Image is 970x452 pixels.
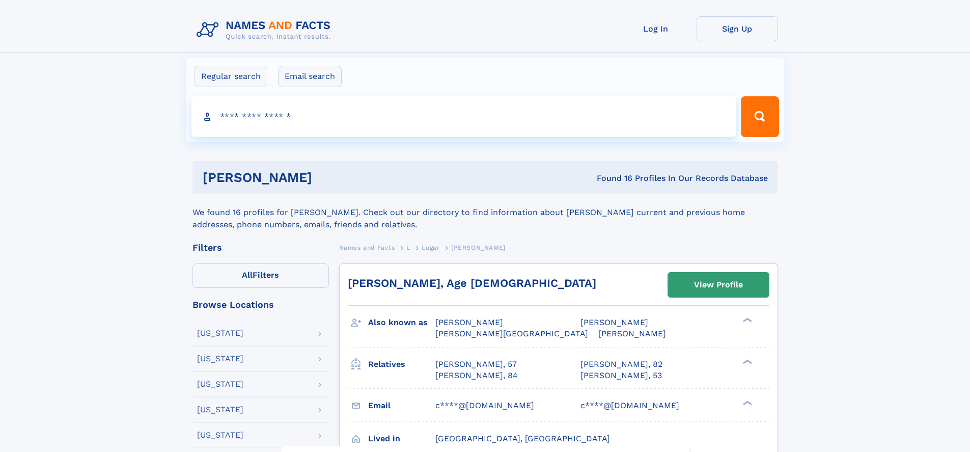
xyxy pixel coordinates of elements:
[191,96,737,137] input: search input
[197,355,243,363] div: [US_STATE]
[740,317,753,324] div: ❯
[435,317,503,327] span: [PERSON_NAME]
[741,96,779,137] button: Search Button
[740,400,753,406] div: ❯
[348,277,596,289] a: [PERSON_NAME], Age [DEMOGRAPHIC_DATA]
[435,434,610,443] span: [GEOGRAPHIC_DATA], [GEOGRAPHIC_DATA]
[278,66,342,87] label: Email search
[368,314,435,331] h3: Also known as
[598,329,666,338] span: [PERSON_NAME]
[406,244,410,251] span: L
[580,359,662,370] a: [PERSON_NAME], 82
[580,317,648,327] span: [PERSON_NAME]
[454,173,768,184] div: Found 16 Profiles In Our Records Database
[197,329,243,337] div: [US_STATE]
[580,370,662,381] a: [PERSON_NAME], 53
[668,273,769,297] a: View Profile
[435,370,518,381] a: [PERSON_NAME], 84
[740,358,753,365] div: ❯
[368,356,435,373] h3: Relatives
[192,16,339,44] img: Logo Names and Facts
[697,16,778,41] a: Sign Up
[197,380,243,388] div: [US_STATE]
[192,243,329,252] div: Filters
[192,263,329,288] label: Filters
[197,406,243,414] div: [US_STATE]
[368,430,435,447] h3: Lived in
[192,194,778,231] div: We found 16 profiles for [PERSON_NAME]. Check out our directory to find information about [PERSON...
[192,300,329,309] div: Browse Locations
[406,241,410,254] a: L
[694,273,743,297] div: View Profile
[435,359,517,370] a: [PERSON_NAME], 57
[435,329,588,338] span: [PERSON_NAME][GEOGRAPHIC_DATA]
[242,270,253,280] span: All
[195,66,267,87] label: Regular search
[451,244,506,251] span: [PERSON_NAME]
[339,241,395,254] a: Names and Facts
[422,244,439,251] span: Lugar
[422,241,439,254] a: Lugar
[197,431,243,439] div: [US_STATE]
[203,171,455,184] h1: [PERSON_NAME]
[615,16,697,41] a: Log In
[368,397,435,414] h3: Email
